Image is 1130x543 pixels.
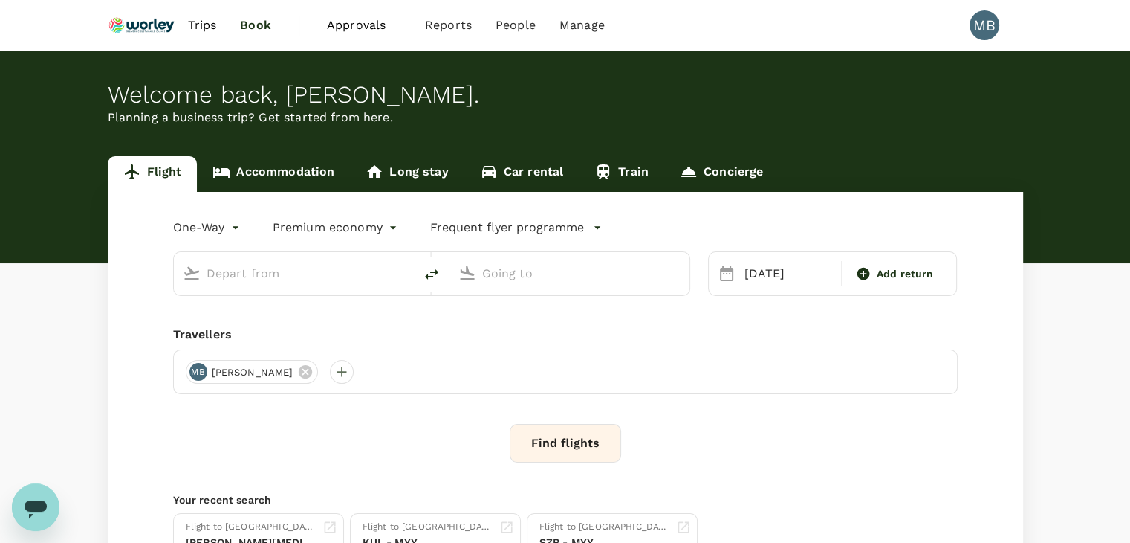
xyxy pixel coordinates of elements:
button: Find flights [510,424,621,463]
div: Travellers [173,326,958,344]
a: Long stay [350,156,464,192]
div: Welcome back , [PERSON_NAME] . [108,81,1023,109]
iframe: Button to launch messaging window [12,483,59,531]
div: Flight to [GEOGRAPHIC_DATA] [539,520,670,535]
button: Frequent flyer programme [430,219,602,237]
div: [DATE] [738,259,838,289]
button: Open [403,271,406,274]
div: Premium economy [273,216,400,240]
input: Going to [482,262,658,285]
a: Accommodation [197,156,350,192]
div: One-Way [173,216,243,240]
a: Flight [108,156,198,192]
div: MB [970,10,999,40]
div: MB [189,363,207,381]
a: Concierge [664,156,779,192]
a: Car rental [464,156,579,192]
p: Your recent search [173,492,958,507]
span: Trips [187,16,216,34]
p: Frequent flyer programme [430,219,584,237]
span: People [496,16,536,34]
div: MB[PERSON_NAME] [186,360,319,384]
button: Open [679,271,682,274]
button: delete [414,257,449,292]
div: Flight to [GEOGRAPHIC_DATA] [186,520,316,535]
span: Add return [877,266,934,282]
a: Train [579,156,664,192]
span: [PERSON_NAME] [203,365,302,380]
span: Manage [559,16,605,34]
input: Depart from [207,262,383,285]
p: Planning a business trip? Get started from here. [108,109,1023,126]
div: Flight to [GEOGRAPHIC_DATA] [363,520,493,535]
span: Book [240,16,271,34]
img: Ranhill Worley Sdn Bhd [108,9,176,42]
span: Approvals [327,16,401,34]
span: Reports [425,16,472,34]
